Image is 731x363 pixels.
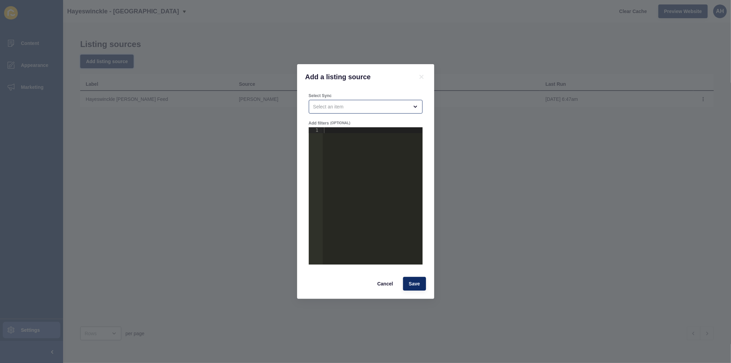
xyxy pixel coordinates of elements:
div: 1 [309,127,323,133]
div: open menu [309,100,423,114]
button: Cancel [371,277,399,291]
label: Select Sync [309,93,332,98]
button: Save [403,277,426,291]
span: Save [409,280,420,287]
label: Add filters [309,120,329,126]
span: (OPTIONAL) [330,121,350,126]
h1: Add a listing source [305,72,409,81]
span: Cancel [377,280,393,287]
